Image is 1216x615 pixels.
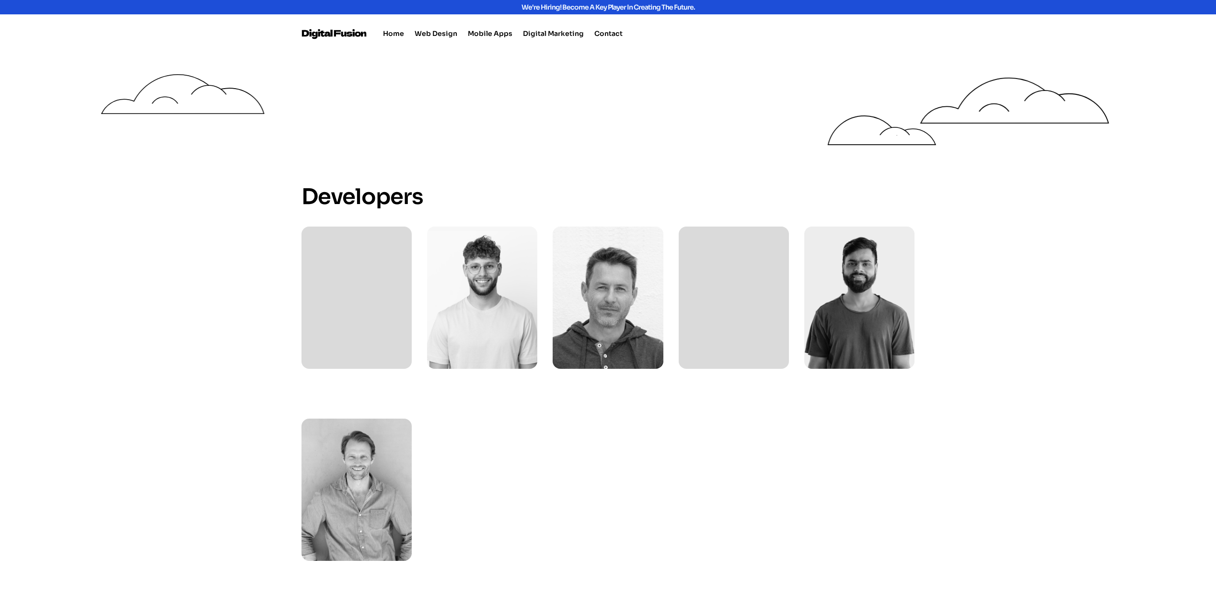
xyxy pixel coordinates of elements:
a: Contact [594,28,623,39]
a: Digital Marketing [523,28,584,39]
h3: Developers [301,182,915,211]
a: Home [383,28,404,39]
a: Web Design [415,28,457,39]
div: We're hiring! Become a key player in creating the future. [363,4,854,11]
a: Mobile Apps [468,28,512,39]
